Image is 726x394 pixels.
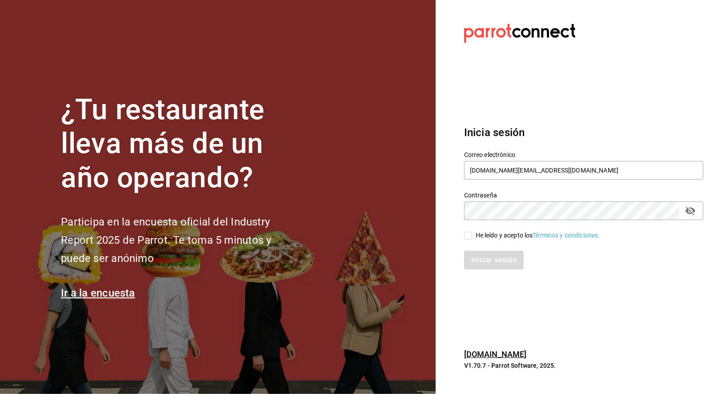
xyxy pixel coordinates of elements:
[464,161,703,180] input: Ingresa tu correo electrónico
[533,232,600,239] a: Términos y condiciones.
[464,361,703,370] p: V1.70.7 - Parrot Software, 2025.
[61,213,301,267] h2: Participa en la encuesta oficial del Industry Report 2025 de Parrot. Te toma 5 minutos y puede se...
[464,125,703,141] h3: Inicia sesión
[464,152,703,158] label: Correo electrónico
[476,231,600,240] div: He leído y acepto los
[61,93,301,195] h1: ¿Tu restaurante lleva más de un año operando?
[464,350,527,359] a: [DOMAIN_NAME]
[464,192,703,198] label: Contraseña
[683,203,698,218] button: passwordField
[61,287,135,299] a: Ir a la encuesta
